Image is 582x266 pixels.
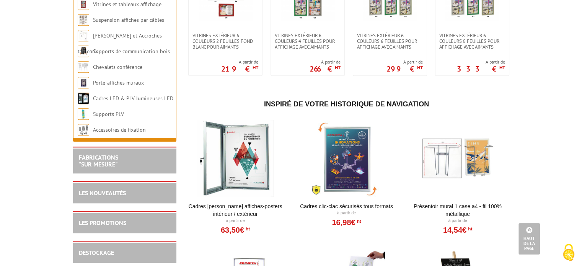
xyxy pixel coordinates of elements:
[386,67,423,71] p: 299 €
[78,14,89,26] img: Suspension affiches par câbles
[555,240,582,266] button: Cookies (fenêtre modale)
[221,59,258,65] span: A partir de
[188,202,283,218] a: Cadres [PERSON_NAME] affiches-posters intérieur / extérieur
[93,95,173,102] a: Cadres LED & PLV lumineuses LED
[435,33,509,50] a: Vitrines extérieur 6 couleurs 8 feuilles pour affichage avec aimants
[221,67,258,71] p: 219 €
[271,33,344,50] a: Vitrines extérieur 6 couleurs 4 feuilles pour affichage avec aimants
[357,33,423,50] span: Vitrines extérieur 6 couleurs 6 feuilles pour affichage avec aimants
[299,210,394,216] p: À partir de
[559,243,578,262] img: Cookies (fenêtre modale)
[457,67,505,71] p: 333 €
[93,48,170,55] a: Supports de communication bois
[93,111,124,117] a: Supports PLV
[189,33,262,50] a: Vitrines extérieur 6 couleurs 2 feuilles fond blanc pour aimants
[411,202,505,218] a: Présentoir mural 1 case A4 - Fil 100% métallique
[355,219,361,224] sup: HT
[93,79,144,86] a: Porte-affiches muraux
[93,1,161,8] a: Vitrines et tableaux affichage
[439,33,505,50] span: Vitrines extérieur 6 couleurs 8 feuilles pour affichage avec aimants
[335,64,341,71] sup: HT
[299,202,394,210] a: Cadres Clic-Clac Sécurisés Tous formats
[457,59,505,65] span: A partir de
[499,64,505,71] sup: HT
[78,124,89,135] img: Accessoires de fixation
[78,61,89,73] img: Chevalets conférence
[192,33,258,50] span: Vitrines extérieur 6 couleurs 2 feuilles fond blanc pour aimants
[79,249,114,256] a: DESTOCKAGE
[78,30,89,41] img: Cimaises et Accroches tableaux
[310,67,341,71] p: 266 €
[221,228,250,232] a: 63,50€HT
[79,189,126,197] a: LES NOUVEAUTÉS
[78,77,89,88] img: Porte-affiches muraux
[93,64,142,70] a: Chevalets conférence
[332,220,361,225] a: 16,98€HT
[443,228,472,232] a: 14,54€HT
[244,226,250,232] sup: HT
[310,59,341,65] span: A partir de
[79,219,126,227] a: LES PROMOTIONS
[93,126,146,133] a: Accessoires de fixation
[386,59,423,65] span: A partir de
[78,93,89,104] img: Cadres LED & PLV lumineuses LED
[264,100,429,108] span: Inspiré de votre historique de navigation
[93,16,164,23] a: Suspension affiches par câbles
[466,226,472,232] sup: HT
[188,218,283,224] p: À partir de
[518,223,540,255] a: Haut de la page
[253,64,258,71] sup: HT
[417,64,423,71] sup: HT
[411,218,505,224] p: À partir de
[353,33,427,50] a: Vitrines extérieur 6 couleurs 6 feuilles pour affichage avec aimants
[78,32,162,55] a: [PERSON_NAME] et Accroches tableaux
[275,33,341,50] span: Vitrines extérieur 6 couleurs 4 feuilles pour affichage avec aimants
[78,108,89,120] img: Supports PLV
[79,153,118,168] a: FABRICATIONS"Sur Mesure"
